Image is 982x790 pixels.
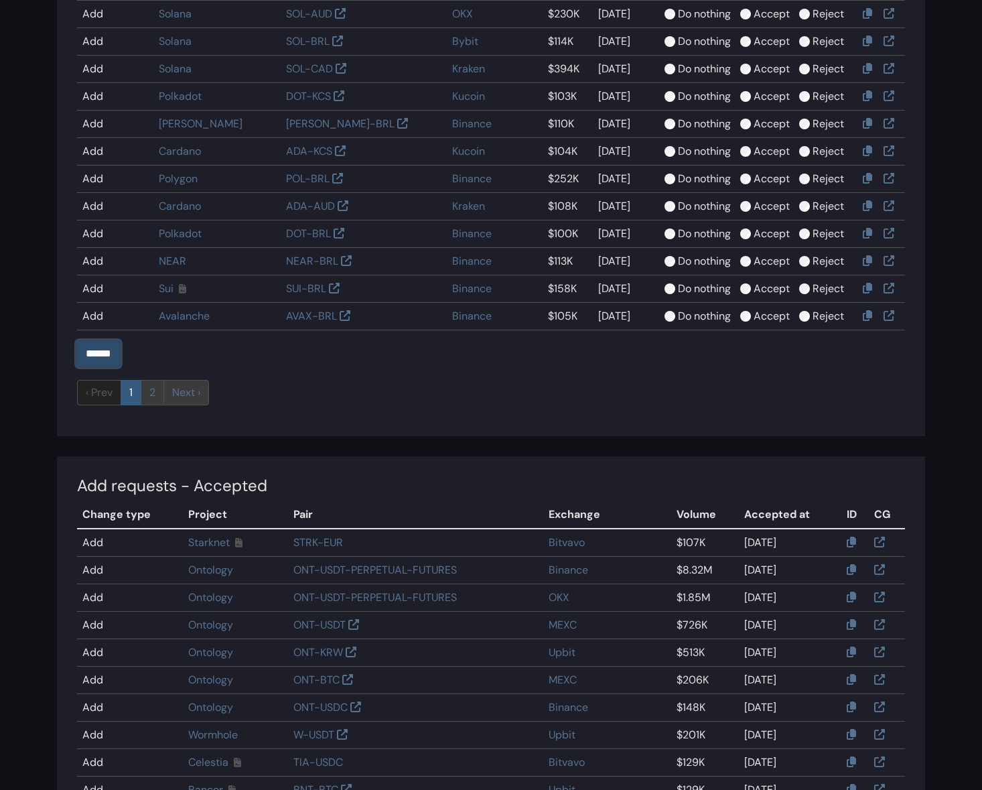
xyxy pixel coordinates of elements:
label: Do nothing [678,88,731,105]
a: Binance [452,226,492,241]
th: ID [841,501,869,529]
label: Accept [754,88,790,105]
td: Add [77,1,153,28]
th: Accepted at [739,501,841,529]
a: Ontology [188,590,233,604]
a: Ontology [188,645,233,659]
td: Add [77,83,153,111]
a: Ontology [188,673,233,687]
td: $129K [671,748,739,776]
td: Add [77,666,183,694]
a: MEXC [549,673,577,687]
td: [DATE] [739,584,841,611]
a: Polkadot [159,89,202,103]
td: $100K [543,220,593,248]
td: $107K [671,529,739,557]
label: Accept [754,281,790,297]
a: Cardano [159,144,201,158]
td: Add [77,556,183,584]
td: Add [77,529,183,557]
td: [DATE] [593,193,659,220]
a: TIA-USDC [293,755,343,769]
th: CG [869,501,905,529]
a: NEAR [159,254,186,268]
td: Add [77,56,153,83]
td: $113K [543,248,593,275]
label: Accept [754,116,790,132]
a: Ontology [188,563,233,577]
label: Do nothing [678,308,731,324]
a: POL-BRL [286,172,330,186]
td: $103K [543,83,593,111]
a: SUI-BRL [286,281,326,295]
a: ONT-USDC [293,700,348,714]
a: Starknet [188,535,230,549]
th: Pair [288,501,543,529]
a: OKX [452,7,473,21]
label: Do nothing [678,171,731,187]
a: ONT-KRW [293,645,343,659]
td: Add [77,639,183,666]
td: $201K [671,721,739,748]
a: Upbit [549,728,575,742]
a: Solana [159,62,192,76]
td: [DATE] [739,556,841,584]
label: Do nothing [678,253,731,269]
td: $104K [543,138,593,166]
label: Reject [813,226,844,242]
td: [DATE] [739,666,841,694]
a: Solana [159,7,192,21]
label: Reject [813,34,844,50]
td: $1.85M [671,584,739,611]
a: Ontology [188,618,233,632]
label: Reject [813,6,844,22]
a: 1 [121,380,141,405]
td: [DATE] [593,220,659,248]
a: W-USDT [293,728,334,742]
td: $394K [543,56,593,83]
td: [DATE] [593,1,659,28]
td: Add [77,611,183,639]
a: Bybit [452,34,478,48]
a: NEAR-BRL [286,254,338,268]
td: $105K [543,303,593,330]
a: Binance [549,563,588,577]
td: [DATE] [593,28,659,56]
label: Do nothing [678,6,731,22]
label: Do nothing [678,226,731,242]
label: Accept [754,253,790,269]
a: ONT-BTC [293,673,340,687]
a: ONT-USDT-PERPETUAL-FUTURES [293,590,457,604]
td: $726K [671,611,739,639]
a: [PERSON_NAME]-BRL [286,117,395,131]
a: SOL-AUD [286,7,332,21]
th: Change type [77,501,183,529]
a: Binance [452,281,492,295]
a: Binance [549,700,588,714]
td: Add [77,111,153,138]
a: Bitvavo [549,755,585,769]
th: Project [183,501,288,529]
a: Ontology [188,700,233,714]
label: Do nothing [678,198,731,214]
a: Binance [452,117,492,131]
td: Add [77,28,153,56]
td: Add [77,748,183,776]
a: Binance [452,254,492,268]
a: next [163,380,209,405]
td: $148K [671,694,739,721]
td: Add [77,166,153,193]
a: SOL-CAD [286,62,333,76]
label: Reject [813,116,844,132]
td: Add [77,248,153,275]
td: $108K [543,193,593,220]
a: Binance [452,309,492,323]
label: Do nothing [678,116,731,132]
a: DOT-KCS [286,89,331,103]
label: Accept [754,308,790,324]
label: Reject [813,61,844,77]
a: Binance [452,172,492,186]
td: $158K [543,275,593,303]
td: [DATE] [739,748,841,776]
label: Reject [813,143,844,159]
